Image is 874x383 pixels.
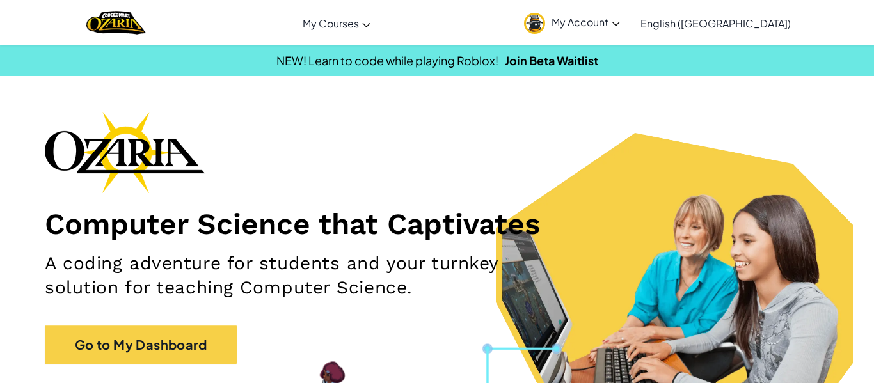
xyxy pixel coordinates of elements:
span: NEW! Learn to code while playing Roblox! [276,53,498,68]
h1: Computer Science that Captivates [45,206,829,242]
a: Join Beta Waitlist [505,53,598,68]
img: avatar [524,13,545,34]
a: My Account [518,3,626,43]
a: Ozaria by CodeCombat logo [86,10,146,36]
img: Home [86,10,146,36]
span: My Account [552,15,620,29]
a: English ([GEOGRAPHIC_DATA]) [634,6,797,40]
a: My Courses [296,6,377,40]
a: Go to My Dashboard [45,325,237,364]
span: My Courses [303,17,359,30]
img: Ozaria branding logo [45,111,205,193]
span: English ([GEOGRAPHIC_DATA]) [640,17,791,30]
h2: A coding adventure for students and your turnkey solution for teaching Computer Science. [45,251,570,300]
